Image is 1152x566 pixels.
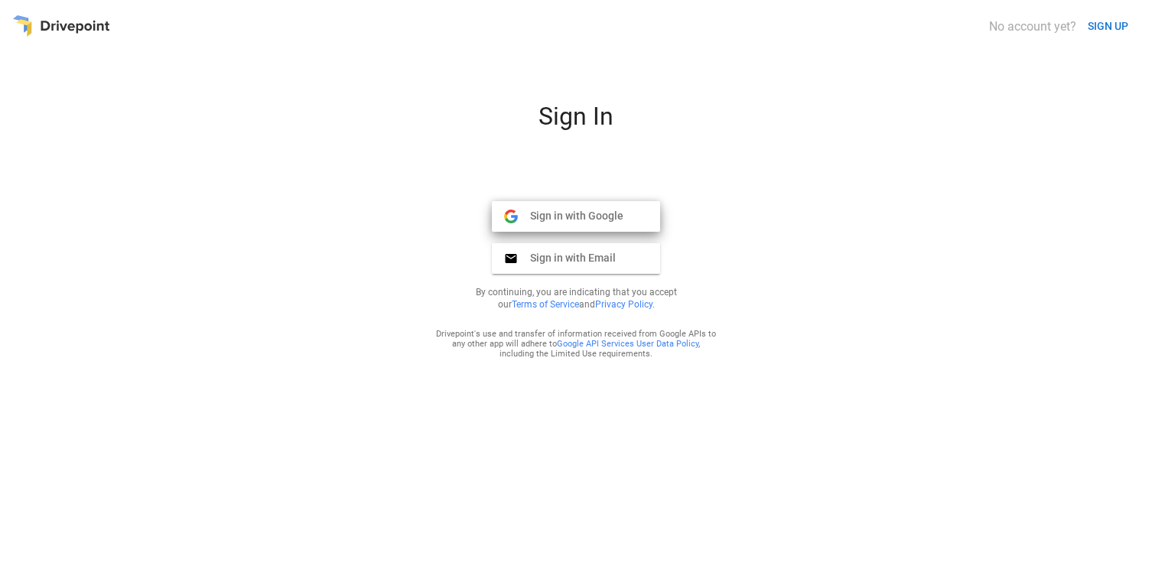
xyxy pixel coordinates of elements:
[557,339,698,349] a: Google API Services User Data Policy
[492,201,660,232] button: Sign in with Google
[1082,12,1134,41] button: SIGN UP
[595,299,652,310] a: Privacy Policy
[518,209,623,223] span: Sign in with Google
[518,251,616,265] span: Sign in with Email
[492,243,660,274] button: Sign in with Email
[435,329,717,359] div: Drivepoint's use and transfer of information received from Google APIs to any other app will adhe...
[392,102,760,143] div: Sign In
[989,19,1076,34] div: No account yet?
[457,286,695,311] p: By continuing, you are indicating that you accept our and .
[512,299,579,310] a: Terms of Service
